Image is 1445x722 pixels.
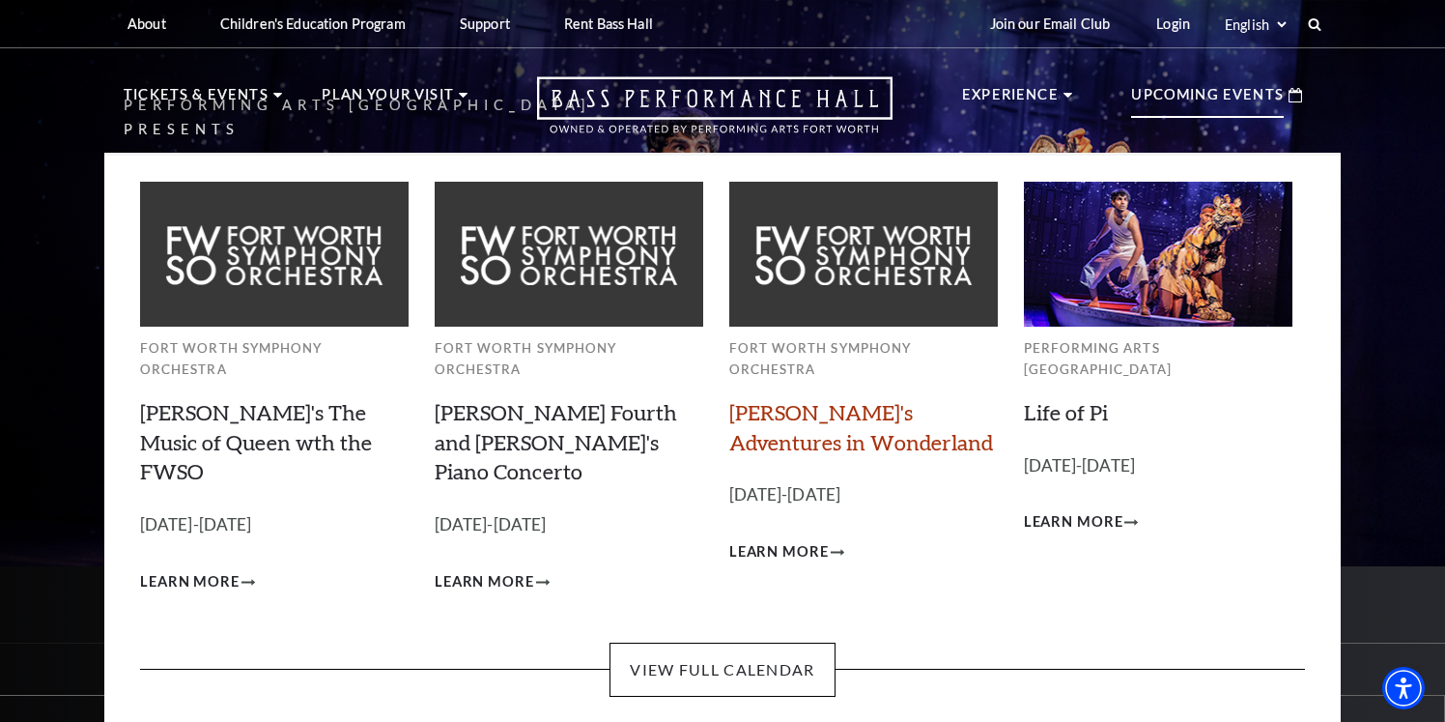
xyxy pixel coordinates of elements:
[729,540,829,564] span: Learn More
[140,337,409,381] p: Fort Worth Symphony Orchestra
[435,570,534,594] span: Learn More
[1024,399,1108,425] a: Life of Pi
[1024,337,1292,381] p: Performing Arts [GEOGRAPHIC_DATA]
[729,182,998,326] img: Fort Worth Symphony Orchestra
[729,481,998,509] p: [DATE]-[DATE]
[140,570,240,594] span: Learn More
[1024,182,1292,326] img: Performing Arts Fort Worth
[435,511,703,539] p: [DATE]-[DATE]
[127,15,166,32] p: About
[140,399,372,485] a: [PERSON_NAME]'s The Music of Queen wth the FWSO
[1221,15,1289,34] select: Select:
[1024,510,1123,534] span: Learn More
[322,83,454,118] p: Plan Your Visit
[467,76,962,153] a: Open this option
[460,15,510,32] p: Support
[140,182,409,326] img: Fort Worth Symphony Orchestra
[140,511,409,539] p: [DATE]-[DATE]
[1024,452,1292,480] p: [DATE]-[DATE]
[729,337,998,381] p: Fort Worth Symphony Orchestra
[962,83,1059,118] p: Experience
[1024,510,1139,534] a: Learn More Life of Pi
[140,570,255,594] a: Learn More Windborne's The Music of Queen wth the FWSO
[729,399,993,455] a: [PERSON_NAME]'s Adventures in Wonderland
[435,337,703,381] p: Fort Worth Symphony Orchestra
[1382,667,1425,709] div: Accessibility Menu
[564,15,653,32] p: Rent Bass Hall
[124,83,269,118] p: Tickets & Events
[435,399,677,485] a: [PERSON_NAME] Fourth and [PERSON_NAME]'s Piano Concerto
[1131,83,1284,118] p: Upcoming Events
[729,540,844,564] a: Learn More Alice's Adventures in Wonderland
[220,15,406,32] p: Children's Education Program
[435,182,703,326] img: Fort Worth Symphony Orchestra
[609,643,835,697] a: View Full Calendar
[435,570,550,594] a: Learn More Brahms Fourth and Grieg's Piano Concerto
